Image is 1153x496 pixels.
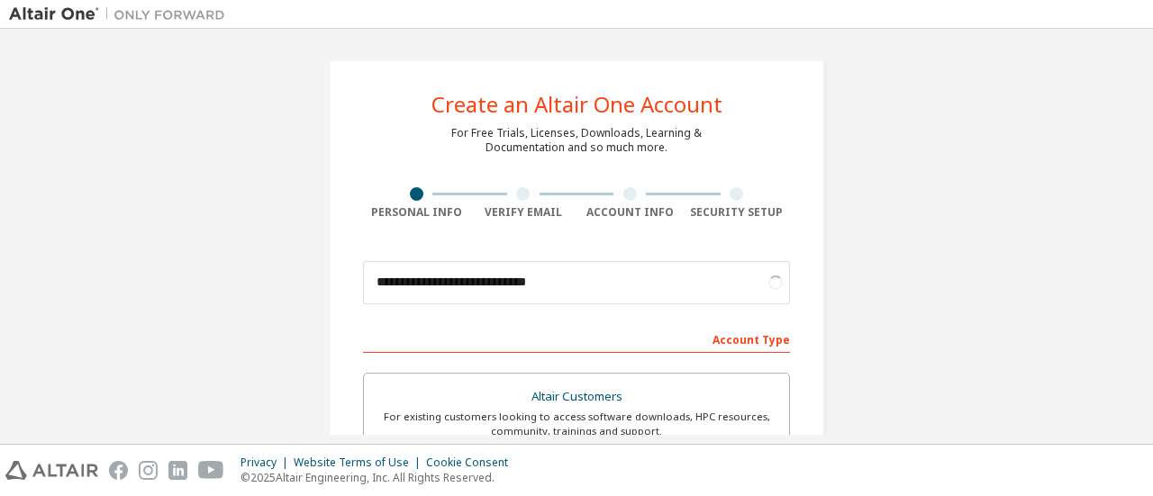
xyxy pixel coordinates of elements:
div: Personal Info [363,205,470,220]
div: For Free Trials, Licenses, Downloads, Learning & Documentation and so much more. [451,126,702,155]
div: Cookie Consent [426,455,519,470]
div: Website Terms of Use [294,455,426,470]
img: altair_logo.svg [5,461,98,480]
img: youtube.svg [198,461,224,480]
p: © 2025 Altair Engineering, Inc. All Rights Reserved. [241,470,519,485]
img: linkedin.svg [168,461,187,480]
div: Create an Altair One Account [431,94,722,115]
div: Verify Email [470,205,577,220]
div: Altair Customers [375,384,778,410]
div: Account Info [576,205,684,220]
img: Altair One [9,5,234,23]
img: instagram.svg [139,461,158,480]
div: Security Setup [684,205,791,220]
div: For existing customers looking to access software downloads, HPC resources, community, trainings ... [375,410,778,438]
img: facebook.svg [109,461,128,480]
div: Account Type [363,324,790,353]
div: Privacy [241,455,294,470]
